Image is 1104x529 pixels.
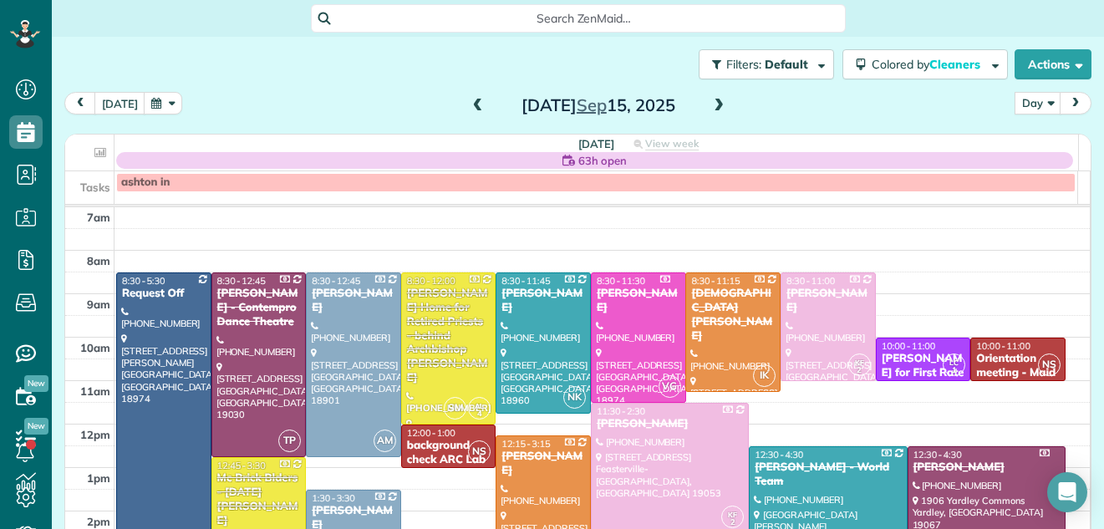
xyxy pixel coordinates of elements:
span: NK [563,386,586,409]
div: Request Off [121,287,206,301]
button: Colored byCleaners [842,49,1008,79]
span: 10:00 - 11:00 [882,340,936,352]
span: KF [728,510,737,519]
span: 7am [87,211,110,224]
small: 1 [944,363,964,379]
div: [PERSON_NAME] - World Team [754,460,902,489]
span: KF [855,358,864,367]
span: 9am [87,298,110,311]
span: AL [475,401,484,410]
h2: [DATE] 15, 2025 [494,96,703,114]
div: [PERSON_NAME] [596,417,744,431]
small: 4 [469,406,490,422]
span: 12pm [80,428,110,441]
span: 10am [80,341,110,354]
span: AM [374,430,396,452]
div: [DEMOGRAPHIC_DATA][PERSON_NAME] [690,287,776,343]
div: [PERSON_NAME] [311,287,396,315]
div: [PERSON_NAME] [501,450,586,478]
span: NS [468,440,491,463]
span: [DATE] [578,137,614,150]
span: 8:30 - 5:30 [122,275,165,287]
div: Orientation meeting - Maid For You [975,352,1061,394]
span: LC [949,358,959,367]
span: Colored by [872,57,986,72]
span: 10:00 - 11:00 [976,340,1030,352]
span: 12:30 - 4:30 [913,449,962,460]
span: VG [659,375,681,398]
span: 12:30 - 4:30 [755,449,803,460]
span: 2pm [87,515,110,528]
div: [PERSON_NAME] [786,287,871,315]
button: [DATE] [94,92,145,114]
span: 8:30 - 11:30 [597,275,645,287]
button: prev [64,92,96,114]
span: Sep [577,94,607,115]
div: [PERSON_NAME] - Contempro Dance Theatre [216,287,302,329]
span: TP [278,430,301,452]
div: background check ARC Lab - Arcpoint Labs [406,439,491,481]
span: NS [1038,354,1061,376]
span: 8:30 - 11:45 [501,275,550,287]
span: 8:30 - 12:00 [407,275,455,287]
span: 8:30 - 11:15 [691,275,740,287]
div: [PERSON_NAME] [913,460,1061,475]
span: 11:30 - 2:30 [597,405,645,417]
span: 63h open [578,152,627,169]
span: 8:30 - 12:45 [312,275,360,287]
span: SM [444,397,466,420]
div: Open Intercom Messenger [1047,472,1087,512]
div: Mc Brick Blders - [DATE][PERSON_NAME] [216,471,302,528]
a: Filters: Default [690,49,834,79]
span: 1:30 - 3:30 [312,492,355,504]
span: 8am [87,254,110,267]
span: 1pm [87,471,110,485]
div: [PERSON_NAME] for First Rate appliances [881,352,966,394]
button: Filters: Default [699,49,834,79]
div: [PERSON_NAME] [596,287,681,315]
span: Cleaners [929,57,983,72]
span: New [24,375,48,392]
span: Default [765,57,809,72]
span: 12:00 - 1:00 [407,427,455,439]
button: next [1060,92,1091,114]
span: Filters: [726,57,761,72]
span: 12:15 - 3:15 [501,438,550,450]
span: ashton in [121,175,170,189]
span: 12:45 - 3:30 [217,460,266,471]
span: IK [753,364,776,387]
button: Day [1015,92,1061,114]
span: 11am [80,384,110,398]
span: 8:30 - 11:00 [786,275,835,287]
small: 2 [849,363,870,379]
span: New [24,418,48,435]
span: View week [645,137,699,150]
button: Actions [1015,49,1091,79]
div: [PERSON_NAME] Home for Retired Priests - behind Archbishop [PERSON_NAME] [406,287,491,385]
div: [PERSON_NAME] [501,287,586,315]
span: 8:30 - 12:45 [217,275,266,287]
